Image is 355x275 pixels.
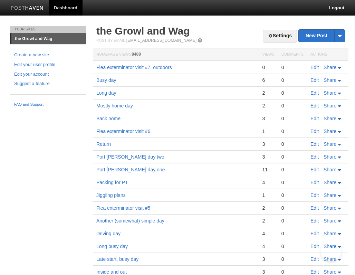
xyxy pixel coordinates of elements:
[263,30,297,42] a: Settings
[96,65,172,70] a: Flea exterminator visit #7, outdoors
[262,64,274,70] div: 0
[324,167,336,172] span: Share
[96,205,150,211] a: Flea exterminator visit #5
[96,244,128,249] a: Long busy day
[93,48,259,61] th: Homepage Views
[281,154,304,160] div: 0
[281,77,304,83] div: 0
[96,167,165,172] a: Port [PERSON_NAME] day one
[310,77,319,83] a: Edit
[96,180,128,185] a: Packing for PT
[324,141,336,147] span: Share
[299,30,345,42] a: New Post
[262,167,274,173] div: 11
[262,128,274,134] div: 1
[96,90,116,96] a: Long day
[96,77,116,83] a: Busy day
[281,179,304,186] div: 0
[262,141,274,147] div: 3
[324,65,336,70] span: Share
[262,115,274,122] div: 3
[281,64,304,70] div: 0
[262,243,274,249] div: 4
[281,115,304,122] div: 0
[281,103,304,109] div: 0
[324,192,336,198] span: Share
[262,77,274,83] div: 6
[324,103,336,108] span: Share
[262,230,274,237] div: 4
[262,179,274,186] div: 4
[320,240,341,261] iframe: Help Scout Beacon - Open
[310,205,319,211] a: Edit
[310,256,319,262] a: Edit
[281,218,304,224] div: 0
[324,154,336,160] span: Share
[96,154,164,160] a: Port [PERSON_NAME] day two
[324,180,336,185] span: Share
[14,102,82,108] a: FAQ and Support
[262,218,274,224] div: 2
[310,218,319,224] a: Edit
[307,48,348,61] th: Actions
[281,205,304,211] div: 0
[281,230,304,237] div: 0
[14,51,82,59] a: Create a new site
[14,61,82,68] a: Edit your user profile
[281,90,304,96] div: 0
[262,103,274,109] div: 2
[310,231,319,236] a: Edit
[278,48,307,61] th: Comments
[96,192,126,198] a: Jiggling plans
[262,256,274,262] div: 3
[281,128,304,134] div: 0
[324,129,336,134] span: Share
[281,192,304,198] div: 0
[310,244,319,249] a: Edit
[324,77,336,83] span: Share
[262,154,274,160] div: 3
[324,269,336,275] span: Share
[96,116,121,121] a: Back home
[262,192,274,198] div: 1
[324,231,336,236] span: Share
[126,38,196,43] a: [EMAIL_ADDRESS][DOMAIN_NAME]
[281,269,304,275] div: 0
[310,116,319,121] a: Edit
[14,80,82,87] a: Suggest a feature
[11,6,44,11] img: Posthaven-bar
[310,103,319,108] a: Edit
[281,141,304,147] div: 0
[324,218,336,224] span: Share
[281,256,304,262] div: 0
[324,205,336,211] span: Share
[310,154,319,160] a: Edit
[310,192,319,198] a: Edit
[10,26,86,33] li: Your Sites
[310,167,319,172] a: Edit
[262,269,274,275] div: 3
[11,33,86,44] a: the Growl and Wag
[310,269,319,275] a: Edit
[281,243,304,249] div: 0
[310,141,319,147] a: Edit
[96,103,133,108] a: Mostly home day
[96,218,164,224] a: Another (somewhat) simple day
[262,90,274,96] div: 2
[96,141,111,147] a: Return
[132,52,141,57] span: 8488
[310,90,319,96] a: Edit
[310,180,319,185] a: Edit
[324,90,336,96] span: Share
[96,231,121,236] a: Driving day
[96,129,150,134] a: Flea exterminator visit #6
[96,38,125,42] span: Post by Email
[310,65,319,70] a: Edit
[14,71,82,78] a: Edit your account
[262,205,274,211] div: 2
[96,269,127,275] a: Inside and out
[96,25,190,37] a: the Growl and Wag
[259,48,278,61] th: Views
[324,116,336,121] span: Share
[310,129,319,134] a: Edit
